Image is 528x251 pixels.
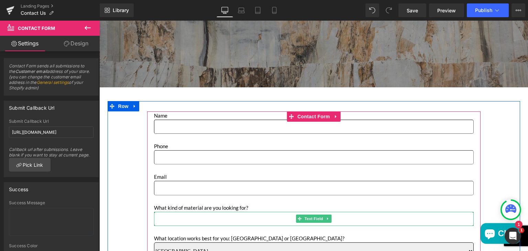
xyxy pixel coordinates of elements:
button: More [511,3,525,17]
span: Text Field [204,194,225,202]
span: Contact Form sends all submissions to the address of your store. (you can change the customer ema... [9,63,93,95]
p: Name [55,91,374,99]
span: Preview [437,7,456,14]
p: Phone [55,121,374,130]
b: Customer email [15,69,47,74]
div: Success Message [9,200,93,205]
p: Email [55,152,374,160]
a: Tablet [250,3,266,17]
button: Undo [365,3,379,17]
div: Success [9,183,28,192]
span: Contact Form [196,91,232,101]
button: Redo [382,3,396,17]
span: Save [407,7,418,14]
a: Mobile [266,3,283,17]
span: Contact Us [21,10,46,16]
div: Submit Callback Url [9,101,54,111]
a: General settings [37,80,69,85]
a: Preview [429,3,464,17]
p: What kind of material are you looking for? [55,183,374,191]
span: Publish [475,8,492,13]
div: Callback url after submissions. Leave blank if you want to stay at current page. [9,141,93,158]
span: Library [113,7,129,13]
div: Success Color [9,243,93,248]
a: Expand / Collapse [232,91,241,101]
a: Design [51,36,101,51]
span: 1 [519,228,524,233]
inbox-online-store-chat: Shopify online store chat [379,203,423,225]
a: Landing Pages [21,3,100,9]
span: Contact Form [18,25,55,31]
button: Publish [467,3,509,17]
a: Expand / Collapse [31,80,40,91]
a: Pick Link [9,158,51,172]
a: New Library [100,3,134,17]
iframe: Intercom live chat [505,228,521,244]
a: Laptop [233,3,250,17]
a: Expand / Collapse [225,194,232,202]
div: Submit Callback Url [9,119,93,124]
a: Desktop [217,3,233,17]
span: Row [17,80,31,91]
p: What location works best for you: [GEOGRAPHIC_DATA] or [GEOGRAPHIC_DATA]? [55,214,374,222]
